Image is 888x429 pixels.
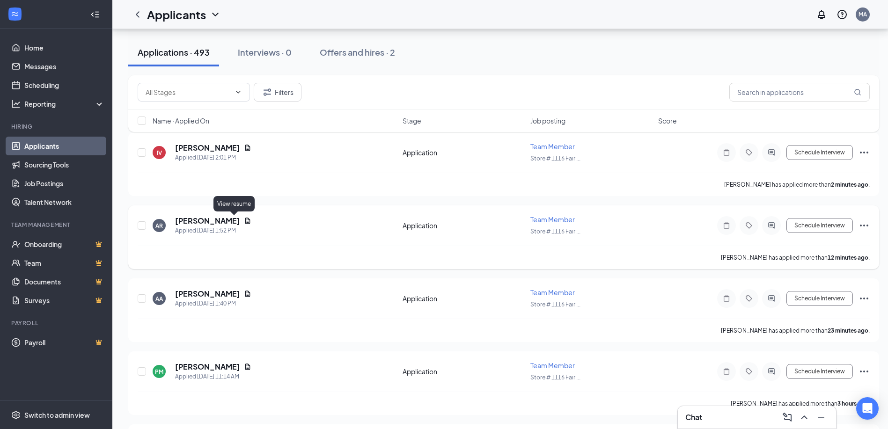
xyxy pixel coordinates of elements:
[816,9,827,20] svg: Notifications
[766,149,777,156] svg: ActiveChat
[403,116,421,125] span: Stage
[729,83,870,102] input: Search in applications
[721,327,870,334] p: [PERSON_NAME] has applied more than .
[786,218,853,233] button: Schedule Interview
[153,116,209,125] span: Name · Applied On
[175,372,251,381] div: Applied [DATE] 11:14 AM
[743,149,755,156] svg: Tag
[530,288,575,297] span: Team Member
[11,99,21,109] svg: Analysis
[235,88,242,96] svg: ChevronDown
[658,116,677,125] span: Score
[155,368,163,376] div: PM
[11,410,21,420] svg: Settings
[530,116,565,125] span: Job posting
[837,400,868,407] b: 3 hours ago
[530,374,580,381] span: Store # 1116 Fair ...
[837,9,848,20] svg: QuestionInfo
[766,368,777,375] svg: ActiveChat
[859,220,870,231] svg: Ellipses
[780,410,795,425] button: ComposeMessage
[210,9,221,20] svg: ChevronDown
[530,301,580,308] span: Store # 1116 Fair ...
[743,368,755,375] svg: Tag
[244,144,251,152] svg: Document
[859,366,870,377] svg: Ellipses
[11,123,103,131] div: Hiring
[244,217,251,225] svg: Document
[403,148,525,157] div: Application
[24,137,104,155] a: Applicants
[782,412,793,423] svg: ComposeMessage
[854,88,861,96] svg: MagnifyingGlass
[24,235,104,254] a: OnboardingCrown
[797,410,812,425] button: ChevronUp
[24,76,104,95] a: Scheduling
[138,46,210,58] div: Applications · 493
[685,412,702,422] h3: Chat
[146,87,231,97] input: All Stages
[724,181,870,189] p: [PERSON_NAME] has applied more than .
[24,38,104,57] a: Home
[175,289,240,299] h5: [PERSON_NAME]
[11,319,103,327] div: Payroll
[766,222,777,229] svg: ActiveChat
[721,295,732,302] svg: Note
[155,222,163,230] div: AR
[24,291,104,310] a: SurveysCrown
[721,254,870,262] p: [PERSON_NAME] has applied more than .
[90,10,100,19] svg: Collapse
[254,83,301,102] button: Filter Filters
[859,147,870,158] svg: Ellipses
[731,400,870,407] p: [PERSON_NAME] has applied more than .
[175,216,240,226] h5: [PERSON_NAME]
[721,368,732,375] svg: Note
[828,327,868,334] b: 23 minutes ago
[403,367,525,376] div: Application
[24,155,104,174] a: Sourcing Tools
[831,181,868,188] b: 2 minutes ago
[175,226,251,235] div: Applied [DATE] 1:52 PM
[155,295,163,303] div: AA
[530,155,580,162] span: Store # 1116 Fair ...
[24,254,104,272] a: TeamCrown
[859,10,867,18] div: MA
[786,364,853,379] button: Schedule Interview
[147,7,206,22] h1: Applicants
[175,299,251,308] div: Applied [DATE] 1:40 PM
[175,153,251,162] div: Applied [DATE] 2:01 PM
[320,46,395,58] div: Offers and hires · 2
[175,143,240,153] h5: [PERSON_NAME]
[403,221,525,230] div: Application
[11,221,103,229] div: Team Management
[244,363,251,371] svg: Document
[814,410,829,425] button: Minimize
[721,149,732,156] svg: Note
[10,9,20,19] svg: WorkstreamLogo
[530,361,575,370] span: Team Member
[24,193,104,211] a: Talent Network
[24,333,104,352] a: PayrollCrown
[244,290,251,298] svg: Document
[24,57,104,76] a: Messages
[403,294,525,303] div: Application
[743,222,755,229] svg: Tag
[766,295,777,302] svg: ActiveChat
[721,222,732,229] svg: Note
[262,87,273,98] svg: Filter
[157,149,162,157] div: IV
[786,145,853,160] button: Schedule Interview
[786,291,853,306] button: Schedule Interview
[175,362,240,372] h5: [PERSON_NAME]
[238,46,292,58] div: Interviews · 0
[856,397,879,420] div: Open Intercom Messenger
[213,196,255,211] div: View resume
[24,272,104,291] a: DocumentsCrown
[743,295,755,302] svg: Tag
[24,174,104,193] a: Job Postings
[132,9,143,20] svg: ChevronLeft
[24,410,90,420] div: Switch to admin view
[828,254,868,261] b: 12 minutes ago
[799,412,810,423] svg: ChevronUp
